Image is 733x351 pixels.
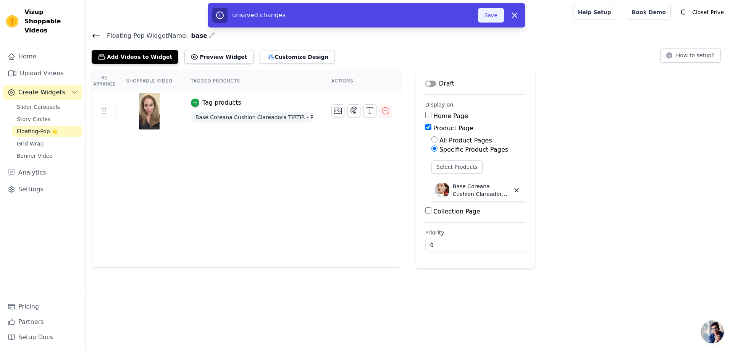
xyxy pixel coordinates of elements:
a: Analytics [3,165,82,180]
th: Re Arrange [92,70,117,92]
div: Bate-papo aberto [701,320,724,343]
span: Banner Video [17,152,53,160]
label: Specific Product Pages [439,146,508,153]
a: Slider Carousels [12,102,82,112]
label: Collection Page [433,208,480,215]
a: Story Circles [12,114,82,125]
button: Customize Design [260,50,335,64]
span: Floating-Pop ⭐ [17,128,58,135]
button: Tag products [191,98,241,107]
a: Floating-Pop ⭐ [12,126,82,137]
div: Edit Name [209,31,215,41]
button: Preview Widget [184,50,253,64]
img: Base Coreana Cushion Clareadora TIRTIR - Protetor Solar e Maquiagem Longa Duração [434,183,450,198]
span: Story Circles [17,115,50,123]
label: Product Page [433,125,473,132]
label: Home Page [433,112,468,120]
a: Settings [3,182,82,197]
a: Grid Wrap [12,138,82,149]
span: unsaved changes [232,11,286,19]
button: Select Products [431,160,483,173]
label: All Product Pages [439,137,492,144]
button: Delete widget [510,184,523,197]
span: Floating Pop Widget Name: [101,31,188,40]
button: Add Videos to Widget [92,50,178,64]
span: Create Widgets [18,88,65,97]
a: Setup Docs [3,330,82,345]
a: Upload Videos [3,66,82,81]
span: Base Coreana Cushion Clareadora TIRTIR - Protetor Solar e Maquiagem Longa Duração [191,112,313,123]
a: Partners [3,314,82,330]
p: Base Coreana Cushion Clareadora TIRTIR - Protetor Solar e Maquiagem Longa Duração [453,183,510,198]
th: Actions [322,70,401,92]
label: Priority [425,229,526,236]
a: Home [3,49,82,64]
th: Shoppable Video [117,70,181,92]
button: Save [478,8,504,23]
div: Tag products [202,98,241,107]
a: How to setup? [660,53,721,61]
img: vizup-images-6ecc.png [139,93,160,129]
button: Create Widgets [3,85,82,100]
span: Grid Wrap [17,140,44,147]
button: How to setup? [660,48,721,63]
legend: Display on [425,101,454,108]
button: Change Thumbnail [331,104,344,117]
span: Slider Carousels [17,103,60,111]
a: Banner Video [12,150,82,161]
p: Draft [439,79,454,88]
th: Tagged Products [182,70,322,92]
a: Pricing [3,299,82,314]
span: base [188,31,207,40]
